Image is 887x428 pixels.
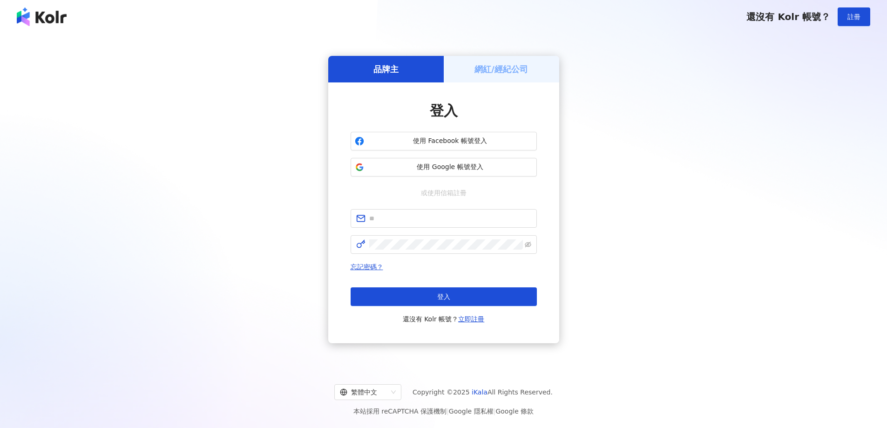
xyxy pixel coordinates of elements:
[17,7,67,26] img: logo
[472,388,488,396] a: iKala
[351,132,537,150] button: 使用 Facebook 帳號登入
[525,241,531,248] span: eye-invisible
[413,387,553,398] span: Copyright © 2025 All Rights Reserved.
[449,408,494,415] a: Google 隱私權
[368,163,533,172] span: 使用 Google 帳號登入
[353,406,534,417] span: 本站採用 reCAPTCHA 保護機制
[430,102,458,119] span: 登入
[373,63,399,75] h5: 品牌主
[368,136,533,146] span: 使用 Facebook 帳號登入
[447,408,449,415] span: |
[437,293,450,300] span: 登入
[414,188,473,198] span: 或使用信箱註冊
[746,11,830,22] span: 還沒有 Kolr 帳號？
[458,315,484,323] a: 立即註冊
[351,287,537,306] button: 登入
[351,158,537,177] button: 使用 Google 帳號登入
[838,7,870,26] button: 註冊
[494,408,496,415] span: |
[351,263,383,271] a: 忘記密碼？
[847,13,860,20] span: 註冊
[495,408,534,415] a: Google 條款
[340,385,387,400] div: 繁體中文
[474,63,528,75] h5: 網紅/經紀公司
[403,313,485,325] span: 還沒有 Kolr 帳號？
